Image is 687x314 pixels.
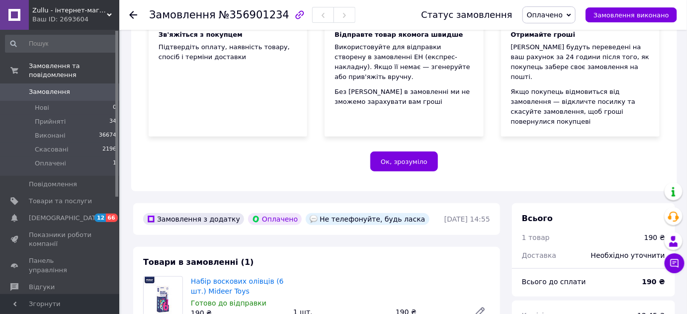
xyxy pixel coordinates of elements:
[335,42,473,82] div: Використовуйте для відправки створену в замовленні ЕН (експрес-накладну). Якщо її немає — згенеру...
[370,152,438,171] button: Ок, зрозуміло
[159,31,243,38] b: Зв'яжіться з покупцем
[29,256,92,274] span: Панель управління
[32,15,119,24] div: Ваш ID: 2693604
[644,233,665,242] div: 190 ₴
[129,10,137,20] div: Повернутися назад
[219,9,289,21] span: №356901234
[35,103,49,112] span: Нові
[35,159,66,168] span: Оплачені
[113,159,116,168] span: 1
[99,131,116,140] span: 36674
[335,31,463,38] b: Відправте товар якомога швидше
[511,31,576,38] b: Отримайте гроші
[191,277,284,295] a: Набір воскових олівців (6 шт.) Mideer Toys
[106,214,117,222] span: 66
[310,215,318,223] img: :speech_balloon:
[5,35,117,53] input: Пошук
[35,117,66,126] span: Прийняті
[306,213,429,225] div: Не телефонуйте, будь ласка
[594,11,669,19] span: Замовлення виконано
[381,158,428,165] span: Ок, зрозуміло
[35,145,69,154] span: Скасовані
[29,231,92,248] span: Показники роботи компанії
[522,278,586,286] span: Всього до сплати
[335,87,473,107] div: Без [PERSON_NAME] в замовленні ми не зможемо зарахувати вам гроші
[642,278,665,286] b: 190 ₴
[29,214,102,223] span: [DEMOGRAPHIC_DATA]
[527,11,563,19] span: Оплачено
[421,10,513,20] div: Статус замовлення
[102,145,116,154] span: 2196
[511,42,650,82] div: [PERSON_NAME] будуть переведені на ваш рахунок за 24 години після того, як покупець забере своє з...
[109,117,116,126] span: 34
[159,42,297,62] div: Підтвердіть оплату, наявність товару, спосіб і терміни доставки
[113,103,116,112] span: 0
[522,214,553,223] span: Всього
[29,87,70,96] span: Замовлення
[94,214,106,222] span: 12
[585,244,671,266] div: Необхідно уточнити
[29,283,55,292] span: Відгуки
[29,62,119,79] span: Замовлення та повідомлення
[35,131,66,140] span: Виконані
[191,299,266,307] span: Готово до відправки
[143,213,244,225] div: Замовлення з додатку
[511,87,650,127] div: Якщо покупець відмовиться від замовлення — відкличте посилку та скасуйте замовлення, щоб гроші по...
[248,213,302,225] div: Оплачено
[522,251,556,259] span: Доставка
[665,253,685,273] button: Чат з покупцем
[29,180,77,189] span: Повідомлення
[149,9,216,21] span: Замовлення
[522,234,550,241] span: 1 товар
[444,215,490,223] time: [DATE] 14:55
[586,7,677,22] button: Замовлення виконано
[143,257,254,267] span: Товари в замовленні (1)
[32,6,107,15] span: Zullu - інтернет-магазин развиваючих іграшок
[29,197,92,206] span: Товари та послуги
